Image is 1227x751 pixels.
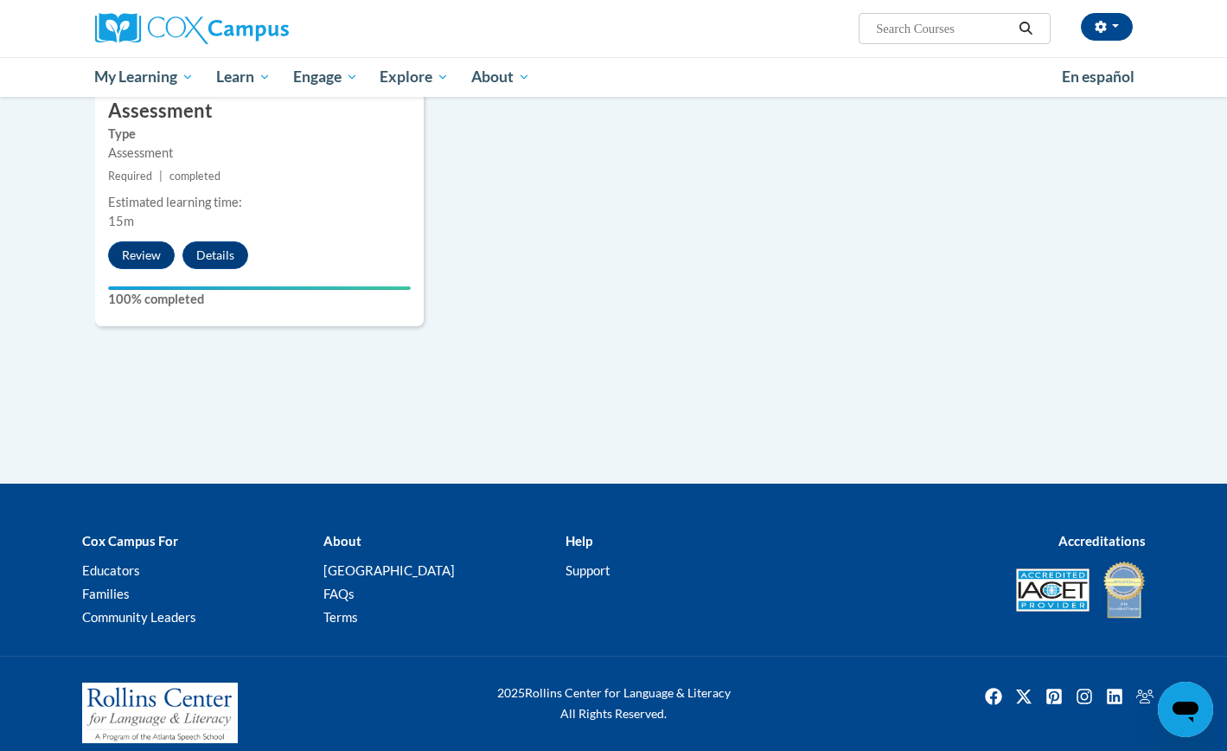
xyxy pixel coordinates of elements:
iframe: Button to launch messaging window [1158,682,1213,737]
span: Explore [380,67,449,87]
img: IDA® Accredited [1102,560,1146,620]
img: LinkedIn icon [1101,683,1128,710]
a: Learn [205,57,282,97]
img: Accredited IACET® Provider [1016,568,1090,612]
div: Estimated learning time: [108,193,411,212]
a: Facebook [980,683,1007,710]
button: Account Settings [1081,13,1133,41]
div: Your progress [108,286,411,290]
a: [GEOGRAPHIC_DATA] [323,562,455,578]
span: En español [1062,67,1134,86]
div: Main menu [69,57,1159,97]
a: Pinterest [1040,683,1068,710]
span: completed [169,170,220,183]
a: Cox Campus [95,13,424,44]
b: About [323,533,361,549]
img: Pinterest icon [1040,683,1068,710]
a: About [460,57,541,97]
button: Review [108,241,175,269]
div: Rollins Center for Language & Literacy All Rights Reserved. [432,683,796,724]
a: Families [82,586,130,601]
img: Cox Campus [95,13,289,44]
a: Terms [323,609,358,625]
a: En español [1051,59,1146,95]
a: My Learning [84,57,206,97]
a: Support [566,562,610,578]
a: FAQs [323,586,355,601]
span: Required [108,170,152,183]
img: Facebook group icon [1131,683,1159,710]
label: 100% completed [108,290,411,309]
span: 2025 [497,685,525,700]
a: Facebook Group [1131,683,1159,710]
a: Instagram [1070,683,1098,710]
label: Type [108,125,411,144]
a: Explore [368,57,460,97]
a: Linkedin [1101,683,1128,710]
span: Engage [293,67,358,87]
div: Assessment [108,144,411,163]
span: Learn [216,67,271,87]
span: 15m [108,214,134,228]
button: Details [182,241,248,269]
b: Cox Campus For [82,533,178,549]
span: About [471,67,530,87]
img: Twitter icon [1010,683,1038,710]
img: Rollins Center for Language & Literacy - A Program of the Atlanta Speech School [82,683,238,743]
a: Engage [282,57,369,97]
span: My Learning [94,67,194,87]
button: Search [1013,18,1038,39]
b: Help [566,533,592,549]
input: Search Courses [874,18,1013,39]
a: Twitter [1010,683,1038,710]
a: Community Leaders [82,609,196,625]
a: Educators [82,562,140,578]
span: | [159,170,163,183]
img: Instagram icon [1070,683,1098,710]
img: Facebook icon [980,683,1007,710]
b: Accreditations [1058,533,1146,549]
